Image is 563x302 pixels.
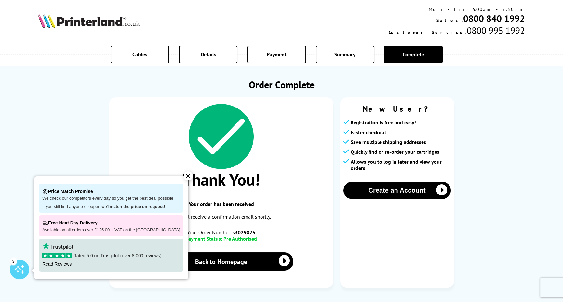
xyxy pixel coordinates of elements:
span: Sales: [436,17,463,23]
span: Payment Status: [185,236,222,242]
span: Faster checkout [351,129,386,136]
span: Thank You! [116,169,327,190]
span: Save multiple shipping addresses [351,139,426,145]
div: ✕ [184,171,193,180]
p: We check our competitors every day so you get the best deal possible! [42,196,180,201]
a: Back to Homepage [149,252,294,271]
strong: match the price on request! [110,204,165,209]
span: Pre Authorised [223,236,257,242]
p: Price Match Promise [42,187,180,196]
span: Summary [334,51,355,58]
span: Allows you to log in later and view your orders [351,158,451,171]
p: Available on all orders over £125.00 + VAT on the [GEOGRAPHIC_DATA] [42,227,180,233]
b: 3029825 [235,229,255,236]
span: Quickly find or re-order your cartridges [351,149,439,155]
a: Read Reviews [42,261,72,266]
h1: Order Complete [109,78,454,91]
span: Your order has been received [116,201,327,207]
span: Details [200,51,216,58]
p: Free Next Day Delivery [42,219,180,227]
div: 3 [10,257,17,265]
img: Printerland Logo [38,14,140,28]
span: Customer Service: [389,29,467,35]
img: trustpilot rating [42,242,73,250]
span: Registration is free and easy! [351,119,416,126]
a: 0800 840 1992 [463,12,525,24]
button: Create an Account [343,182,451,199]
p: You will receive a confirmation email shortly. [116,212,327,221]
span: New User? [343,104,451,114]
span: Your Order Number is [116,229,327,236]
span: Cables [132,51,147,58]
span: Payment [267,51,287,58]
p: If you still find anyone cheaper, we'll [42,204,180,209]
p: Rated 5.0 on Trustpilot (over 8,000 reviews) [42,253,180,259]
img: stars-5.svg [42,253,72,258]
span: 0800 995 1992 [467,24,525,36]
span: Complete [403,51,424,58]
div: Mon - Fri 9:00am - 5:30pm [389,7,525,12]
